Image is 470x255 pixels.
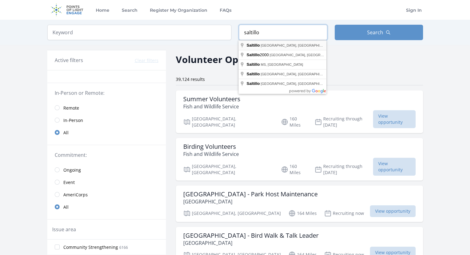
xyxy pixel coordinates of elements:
span: Saltillo [247,81,260,86]
p: [GEOGRAPHIC_DATA] [183,198,318,205]
input: Keyword [47,25,231,40]
span: AmeriCorps [63,192,88,198]
span: In-Person [63,117,83,123]
p: [GEOGRAPHIC_DATA], [GEOGRAPHIC_DATA] [183,116,273,128]
a: All [47,201,166,213]
h3: [GEOGRAPHIC_DATA] - Bird Walk & Talk Leader [183,232,319,239]
span: All [63,204,69,210]
p: [GEOGRAPHIC_DATA], [GEOGRAPHIC_DATA] [183,210,281,217]
span: All [63,130,69,136]
span: 2000 [247,52,270,57]
a: AmeriCorps [47,188,166,201]
p: Recruiting through [DATE] [315,116,373,128]
legend: In-Person or Remote: [55,89,159,97]
p: 160 Miles [281,163,307,176]
button: Search [335,25,423,40]
p: Recruiting now [324,210,364,217]
input: Community Strengthening 6166 [55,245,60,249]
h3: Summer Volunteers [183,95,240,103]
span: Saltillo [247,72,260,76]
a: Event [47,176,166,188]
p: Fish and Wildlife Service [183,150,239,158]
span: View opportunity [373,110,416,128]
p: [GEOGRAPHIC_DATA] [183,239,319,247]
span: Remote [63,105,79,111]
a: All [47,126,166,139]
span: Ongoing [63,167,81,173]
span: 39,124 results [176,76,205,82]
span: Event [63,179,75,186]
span: [GEOGRAPHIC_DATA], [GEOGRAPHIC_DATA] [261,82,333,86]
a: Birding Volunteers Fish and Wildlife Service [GEOGRAPHIC_DATA], [GEOGRAPHIC_DATA] 160 Miles Recru... [176,138,423,181]
span: Community Strengthening [63,244,118,250]
span: 6166 [119,245,128,250]
a: Ongoing [47,164,166,176]
legend: Commitment: [55,151,159,159]
p: Fish and Wildlife Service [183,103,240,110]
input: Location [239,25,327,40]
a: Remote [47,102,166,114]
p: 164 Miles [288,210,317,217]
h2: Volunteer Opportunities [176,52,290,66]
p: [GEOGRAPHIC_DATA], [GEOGRAPHIC_DATA] [183,163,273,176]
button: Clear filters [135,57,159,64]
span: [GEOGRAPHIC_DATA], [GEOGRAPHIC_DATA] [261,72,333,76]
h3: [GEOGRAPHIC_DATA] - Park Host Maintenance [183,190,318,198]
p: Recruiting through [DATE] [315,163,373,176]
span: Saltillo [247,52,260,57]
h3: Birding Volunteers [183,143,239,150]
span: Saltillo [247,43,260,48]
span: [GEOGRAPHIC_DATA], [GEOGRAPHIC_DATA] [261,44,333,47]
span: View opportunity [373,158,416,176]
span: View opportunity [370,205,416,217]
h3: Active filters [55,56,83,64]
span: [GEOGRAPHIC_DATA], [GEOGRAPHIC_DATA], [GEOGRAPHIC_DATA] [270,53,380,57]
legend: Issue area [52,226,76,233]
span: Saltillo [247,62,260,67]
span: Search [367,29,383,36]
a: [GEOGRAPHIC_DATA] - Park Host Maintenance [GEOGRAPHIC_DATA] [GEOGRAPHIC_DATA], [GEOGRAPHIC_DATA] ... [176,186,423,222]
span: MS, [GEOGRAPHIC_DATA] [261,63,303,66]
p: 160 Miles [281,116,307,128]
a: Summer Volunteers Fish and Wildlife Service [GEOGRAPHIC_DATA], [GEOGRAPHIC_DATA] 160 Miles Recrui... [176,90,423,133]
a: In-Person [47,114,166,126]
